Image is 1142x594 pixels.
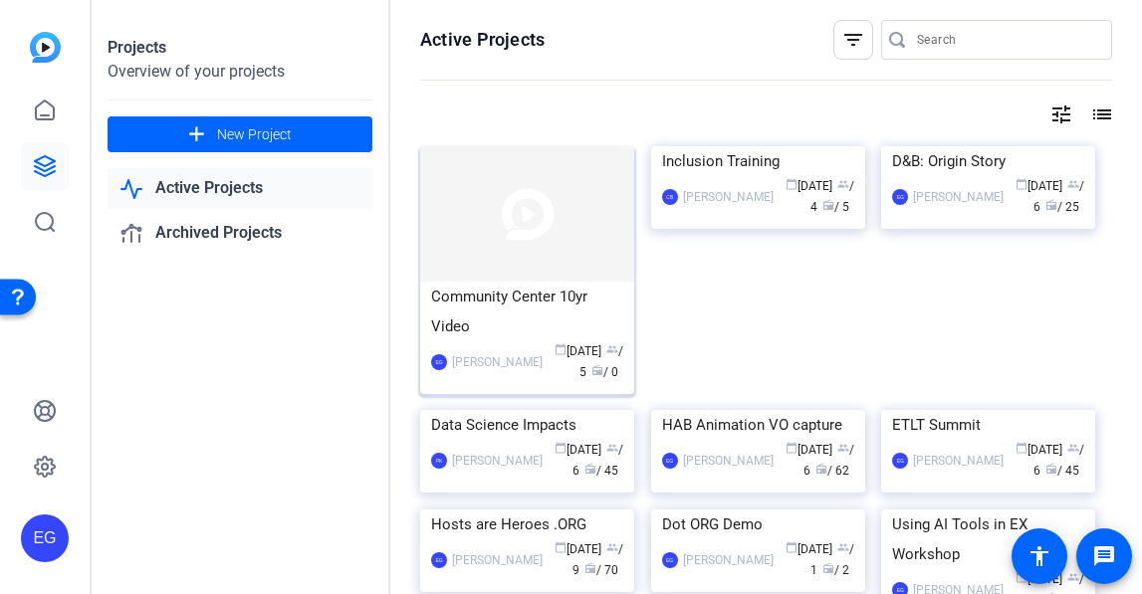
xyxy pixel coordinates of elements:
[815,463,827,475] span: radio
[108,36,372,60] div: Projects
[572,542,623,577] span: / 9
[786,178,798,190] span: calendar_today
[606,541,618,553] span: group
[822,200,849,214] span: / 5
[420,28,545,52] h1: Active Projects
[892,509,1084,569] div: Using AI Tools in EX Workshop
[786,542,832,556] span: [DATE]
[1045,464,1079,478] span: / 45
[606,442,618,454] span: group
[108,213,372,254] a: Archived Projects
[683,451,774,471] div: [PERSON_NAME]
[1045,200,1079,214] span: / 25
[108,116,372,152] button: New Project
[431,552,447,568] div: EG
[913,451,1004,471] div: [PERSON_NAME]
[810,542,854,577] span: / 1
[786,541,798,553] span: calendar_today
[584,562,596,574] span: radio
[606,343,618,355] span: group
[662,509,854,539] div: Dot ORG Demo
[822,563,849,577] span: / 2
[217,124,292,145] span: New Project
[555,344,601,358] span: [DATE]
[913,187,1004,207] div: [PERSON_NAME]
[1016,179,1062,193] span: [DATE]
[108,168,372,209] a: Active Projects
[892,189,908,205] div: EG
[555,443,601,457] span: [DATE]
[1016,443,1062,457] span: [DATE]
[584,563,618,577] span: / 70
[892,410,1084,440] div: ETLT Summit
[786,443,832,457] span: [DATE]
[452,352,543,372] div: [PERSON_NAME]
[584,463,596,475] span: radio
[841,28,865,52] mat-icon: filter_list
[837,541,849,553] span: group
[431,282,623,341] div: Community Center 10yr Video
[662,189,678,205] div: CB
[555,343,567,355] span: calendar_today
[584,464,618,478] span: / 45
[1016,572,1062,586] span: [DATE]
[892,453,908,469] div: EG
[555,541,567,553] span: calendar_today
[555,442,567,454] span: calendar_today
[662,453,678,469] div: EG
[662,552,678,568] div: EG
[30,32,61,63] img: blue-gradient.svg
[1049,102,1073,126] mat-icon: tune
[1016,178,1028,190] span: calendar_today
[431,354,447,370] div: EG
[837,442,849,454] span: group
[579,344,623,379] span: / 5
[108,60,372,84] div: Overview of your projects
[1067,178,1079,190] span: group
[1088,102,1112,126] mat-icon: list
[431,453,447,469] div: PK
[786,442,798,454] span: calendar_today
[431,509,623,539] div: Hosts are Heroes .ORG
[683,187,774,207] div: [PERSON_NAME]
[786,179,832,193] span: [DATE]
[1092,544,1116,568] mat-icon: message
[1067,571,1079,583] span: group
[452,451,543,471] div: [PERSON_NAME]
[662,410,854,440] div: HAB Animation VO capture
[822,199,834,211] span: radio
[591,365,618,379] span: / 0
[1016,442,1028,454] span: calendar_today
[892,146,1084,176] div: D&B: Origin Story
[1045,199,1057,211] span: radio
[431,410,623,440] div: Data Science Impacts
[1045,463,1057,475] span: radio
[837,178,849,190] span: group
[815,464,849,478] span: / 62
[21,514,69,562] div: EG
[662,146,854,176] div: Inclusion Training
[1028,544,1051,568] mat-icon: accessibility
[822,562,834,574] span: radio
[1067,442,1079,454] span: group
[452,550,543,570] div: [PERSON_NAME]
[555,542,601,556] span: [DATE]
[184,122,209,147] mat-icon: add
[591,364,603,376] span: radio
[683,550,774,570] div: [PERSON_NAME]
[917,28,1096,52] input: Search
